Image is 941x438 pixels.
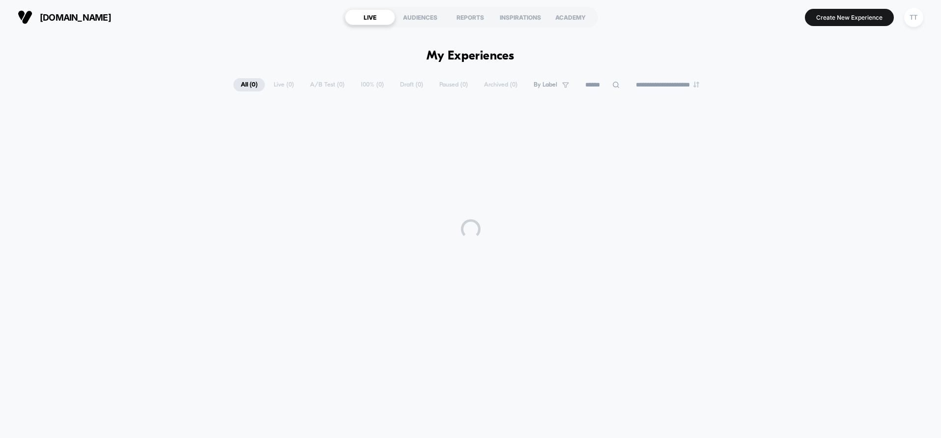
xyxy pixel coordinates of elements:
[427,49,514,63] h1: My Experiences
[40,12,111,23] span: [DOMAIN_NAME]
[15,9,114,25] button: [DOMAIN_NAME]
[495,9,545,25] div: INSPIRATIONS
[545,9,596,25] div: ACADEMY
[395,9,445,25] div: AUDIENCES
[693,82,699,88] img: end
[901,7,926,28] button: TT
[345,9,395,25] div: LIVE
[445,9,495,25] div: REPORTS
[904,8,923,27] div: TT
[18,10,32,25] img: Visually logo
[534,81,557,88] span: By Label
[805,9,894,26] button: Create New Experience
[233,78,265,91] span: All ( 0 )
